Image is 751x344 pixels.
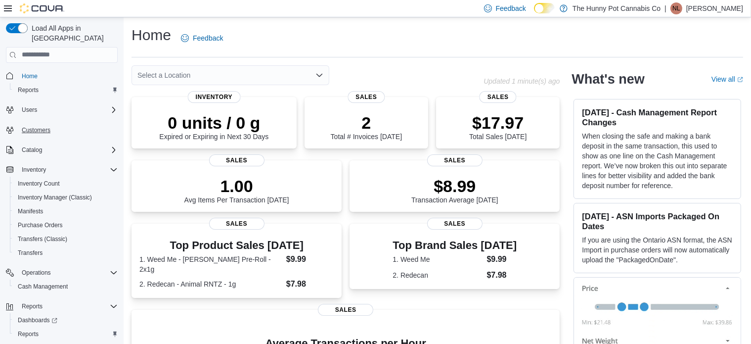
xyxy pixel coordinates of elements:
span: Reports [14,84,118,96]
a: Purchase Orders [14,219,67,231]
p: $8.99 [411,176,498,196]
a: Inventory Count [14,178,64,190]
span: Inventory Count [18,180,60,188]
span: Sales [318,304,373,316]
a: View allExternal link [711,75,743,83]
div: Total Sales [DATE] [469,113,527,141]
img: Cova [20,3,64,13]
dd: $9.99 [286,253,334,265]
div: Avg Items Per Transaction [DATE] [184,176,289,204]
span: Reports [18,86,39,94]
span: Sales [209,218,265,230]
h2: What's new [572,71,644,87]
span: Sales [209,154,265,166]
span: Catalog [18,144,118,156]
button: Customers [2,123,122,137]
span: Feedback [496,3,526,13]
span: Sales [427,218,483,230]
dt: 1. Weed Me - [PERSON_NAME] Pre-Roll - 2x1g [139,254,282,274]
p: | [664,2,666,14]
a: Manifests [14,205,47,217]
span: Reports [22,302,43,310]
button: Reports [18,300,46,312]
span: Inventory [188,91,241,103]
button: Reports [10,83,122,97]
button: Users [2,103,122,117]
span: Home [22,72,38,80]
p: If you are using the Ontario ASN format, the ASN Import in purchase orders will now automatically... [582,235,733,265]
dd: $7.98 [286,278,334,290]
button: Reports [2,299,122,313]
span: Cash Management [14,281,118,293]
span: Catalog [22,146,42,154]
span: Users [18,104,118,116]
button: Operations [2,266,122,280]
a: Home [18,70,42,82]
h3: Top Product Sales [DATE] [139,240,334,251]
p: Updated 1 minute(s) ago [484,77,560,85]
button: Inventory Count [10,177,122,191]
span: Sales [427,154,483,166]
dt: 2. Redecan [393,270,483,280]
div: Transaction Average [DATE] [411,176,498,204]
button: Inventory [2,163,122,177]
div: Niki Lai [670,2,682,14]
span: Dashboards [14,314,118,326]
span: Manifests [14,205,118,217]
p: $17.97 [469,113,527,133]
div: Total # Invoices [DATE] [331,113,402,141]
dt: 2. Redecan - Animal RNTZ - 1g [139,279,282,289]
button: Open list of options [315,71,323,79]
span: Customers [18,124,118,136]
div: Expired or Expiring in Next 30 Days [159,113,268,141]
span: Inventory Manager (Classic) [14,192,118,203]
span: Customers [22,126,50,134]
button: Inventory Manager (Classic) [10,191,122,204]
a: Dashboards [14,314,61,326]
dt: 1. Weed Me [393,254,483,264]
a: Inventory Manager (Classic) [14,192,96,203]
h1: Home [132,25,171,45]
span: Reports [18,330,39,338]
button: Inventory [18,164,50,176]
button: Manifests [10,204,122,218]
span: Inventory Manager (Classic) [18,194,92,201]
a: Feedback [177,28,227,48]
span: Dashboards [18,316,57,324]
a: Reports [14,84,43,96]
h3: [DATE] - Cash Management Report Changes [582,107,733,127]
button: Catalog [18,144,46,156]
dd: $7.98 [487,269,517,281]
span: Home [18,70,118,82]
a: Cash Management [14,281,72,293]
span: Purchase Orders [14,219,118,231]
span: Transfers [14,247,118,259]
span: Inventory [18,164,118,176]
span: Purchase Orders [18,221,63,229]
span: Operations [22,269,51,277]
button: Cash Management [10,280,122,294]
button: Home [2,69,122,83]
input: Dark Mode [534,3,555,13]
span: Feedback [193,33,223,43]
p: [PERSON_NAME] [686,2,743,14]
a: Reports [14,328,43,340]
button: Transfers (Classic) [10,232,122,246]
button: Operations [18,267,55,279]
button: Users [18,104,41,116]
span: Reports [14,328,118,340]
span: Users [22,106,37,114]
p: The Hunny Pot Cannabis Co [573,2,661,14]
svg: External link [737,77,743,83]
span: Operations [18,267,118,279]
p: 2 [331,113,402,133]
span: Cash Management [18,283,68,291]
a: Dashboards [10,313,122,327]
a: Transfers (Classic) [14,233,71,245]
h3: [DATE] - ASN Imports Packaged On Dates [582,211,733,231]
p: When closing the safe and making a bank deposit in the same transaction, this used to show as one... [582,131,733,191]
p: 1.00 [184,176,289,196]
dd: $9.99 [487,253,517,265]
button: Catalog [2,143,122,157]
button: Reports [10,327,122,341]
